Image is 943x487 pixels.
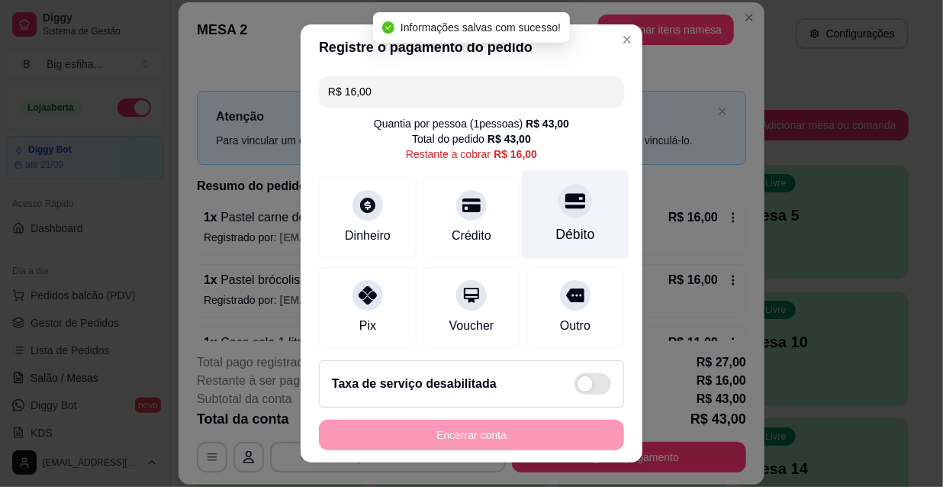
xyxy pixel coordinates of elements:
span: Informações salvas com sucesso! [401,21,561,34]
header: Registre o pagamento do pedido [301,24,642,70]
div: Restante a cobrar [406,147,537,162]
div: R$ 16,00 [494,147,537,162]
input: Ex.: hambúrguer de cordeiro [328,76,615,107]
div: R$ 43,00 [526,116,569,131]
div: Voucher [449,317,494,335]
div: Outro [560,317,591,335]
div: Quantia por pessoa ( 1 pessoas) [374,116,569,131]
div: Débito [556,224,595,244]
button: Close [615,27,639,52]
div: R$ 43,00 [488,131,531,147]
div: Total do pedido [412,131,531,147]
span: check-circle [382,21,394,34]
div: Crédito [452,227,491,245]
div: Dinheiro [345,227,391,245]
h2: Taxa de serviço desabilitada [332,375,497,393]
div: Pix [359,317,376,335]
